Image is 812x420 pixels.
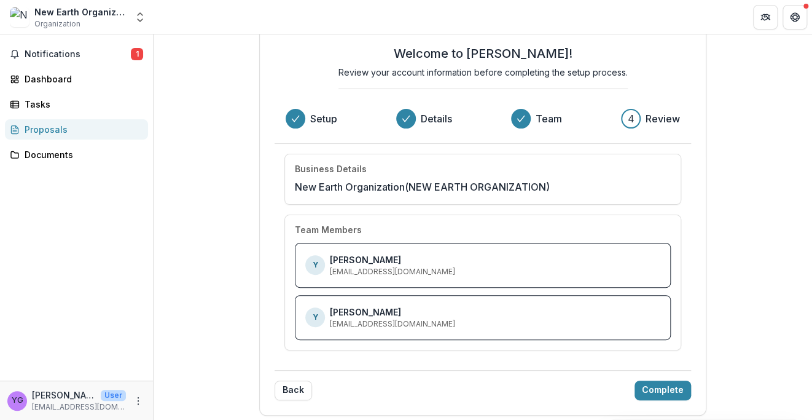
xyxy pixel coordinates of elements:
p: [PERSON_NAME] [32,389,96,402]
h4: Business Details [295,164,367,175]
button: Get Help [783,5,807,30]
p: Y [313,260,318,271]
h3: Review [646,111,680,126]
p: User [101,390,126,401]
h3: Team [536,111,562,126]
p: [PERSON_NAME] [330,306,401,319]
div: Progress [286,109,680,129]
a: Proposals [5,119,148,140]
span: 1 [131,48,143,60]
div: Yana Grammer [12,397,23,405]
h3: Details [421,111,452,126]
h3: Setup [310,111,337,126]
div: 4 [628,111,634,126]
div: Proposals [25,123,138,136]
img: New Earth Organization [10,7,29,27]
p: New Earth Organization (NEW EARTH ORGANIZATION) [295,180,550,194]
p: Review your account information before completing the setup process. [338,66,628,79]
button: Back [275,381,312,400]
p: [EMAIL_ADDRESS][DOMAIN_NAME] [32,402,126,413]
p: [PERSON_NAME] [330,253,401,266]
p: [EMAIL_ADDRESS][DOMAIN_NAME] [330,266,455,277]
span: Organization [34,18,80,30]
h2: Welcome to [PERSON_NAME]! [394,46,572,61]
button: Partners [753,5,778,30]
div: Documents [25,148,138,161]
div: Tasks [25,98,138,111]
button: Open entity switcher [131,5,149,30]
button: Notifications1 [5,44,148,64]
h4: Team Members [295,225,362,236]
a: Dashboard [5,69,148,89]
div: New Earth Organization [34,6,127,18]
span: Notifications [25,49,131,60]
a: Documents [5,145,148,165]
p: Y [313,312,318,323]
p: [EMAIL_ADDRESS][DOMAIN_NAME] [330,319,455,330]
button: Complete [634,381,691,400]
div: Dashboard [25,73,138,85]
a: Tasks [5,94,148,114]
button: More [131,394,146,408]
